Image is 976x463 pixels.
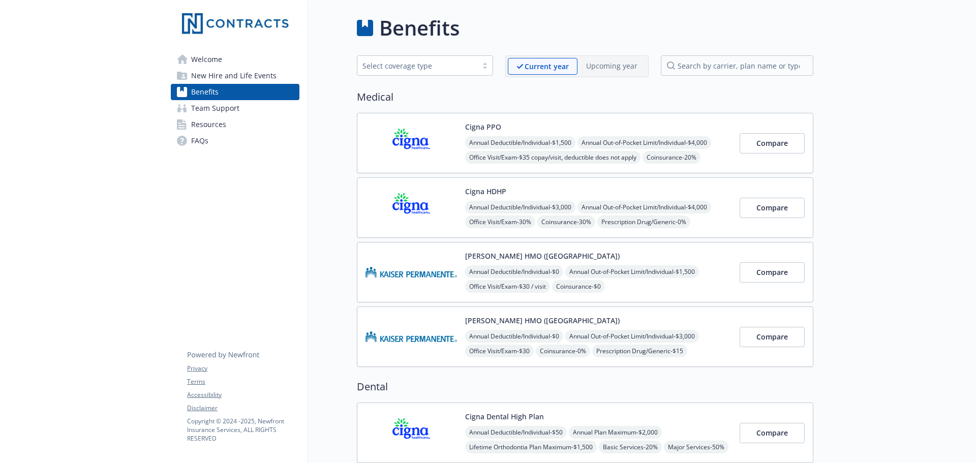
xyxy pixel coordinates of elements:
span: Coinsurance - 30% [537,215,595,228]
span: Annual Out-of-Pocket Limit/Individual - $4,000 [577,201,711,213]
button: [PERSON_NAME] HMO ([GEOGRAPHIC_DATA]) [465,251,620,261]
span: Compare [756,332,788,342]
span: Annual Out-of-Pocket Limit/Individual - $4,000 [577,136,711,149]
span: Annual Deductible/Individual - $1,500 [465,136,575,149]
button: Compare [740,133,805,153]
span: Office Visit/Exam - 30% [465,215,535,228]
img: CIGNA carrier logo [365,121,457,165]
span: Coinsurance - $0 [552,280,605,293]
span: Basic Services - 20% [599,441,662,453]
p: Upcoming year [586,60,637,71]
button: Cigna PPO [465,121,501,132]
span: Resources [191,116,226,133]
div: Select coverage type [362,60,472,71]
p: Copyright © 2024 - 2025 , Newfront Insurance Services, ALL RIGHTS RESERVED [187,417,299,443]
span: Coinsurance - 20% [643,151,700,164]
a: Accessibility [187,390,299,399]
a: Resources [171,116,299,133]
span: Team Support [191,100,239,116]
span: Annual Deductible/Individual - $0 [465,330,563,343]
img: CIGNA carrier logo [365,411,457,454]
img: Kaiser Permanente of Washington carrier logo [365,315,457,358]
span: Office Visit/Exam - $30 [465,345,534,357]
a: Disclaimer [187,404,299,413]
span: Annual Deductible/Individual - $3,000 [465,201,575,213]
h1: Benefits [379,13,460,43]
span: Prescription Drug/Generic - $15 [592,345,687,357]
span: Prescription Drug/Generic - 0% [597,215,690,228]
span: Annual Out-of-Pocket Limit/Individual - $3,000 [565,330,699,343]
span: Upcoming year [577,58,646,75]
a: Benefits [171,84,299,100]
h2: Medical [357,89,813,105]
img: Kaiser Permanente Insurance Company carrier logo [365,251,457,294]
p: Current year [525,61,569,72]
a: Team Support [171,100,299,116]
h2: Dental [357,379,813,394]
button: Cigna Dental High Plan [465,411,544,422]
button: Cigna HDHP [465,186,506,197]
span: New Hire and Life Events [191,68,277,84]
img: CIGNA carrier logo [365,186,457,229]
a: Welcome [171,51,299,68]
span: Coinsurance - 0% [536,345,590,357]
span: Lifetime Orthodontia Plan Maximum - $1,500 [465,441,597,453]
span: Major Services - 50% [664,441,728,453]
span: Annual Deductible/Individual - $0 [465,265,563,278]
span: Compare [756,267,788,277]
span: Office Visit/Exam - $35 copay/visit, deductible does not apply [465,151,640,164]
span: Benefits [191,84,219,100]
button: Compare [740,262,805,283]
span: FAQs [191,133,208,149]
button: [PERSON_NAME] HMO ([GEOGRAPHIC_DATA]) [465,315,620,326]
a: New Hire and Life Events [171,68,299,84]
span: Welcome [191,51,222,68]
button: Compare [740,198,805,218]
span: Compare [756,203,788,212]
span: Annual Plan Maximum - $2,000 [569,426,662,439]
span: Compare [756,138,788,148]
button: Compare [740,423,805,443]
span: Compare [756,428,788,438]
span: Annual Out-of-Pocket Limit/Individual - $1,500 [565,265,699,278]
a: FAQs [171,133,299,149]
a: Terms [187,377,299,386]
a: Privacy [187,364,299,373]
span: Office Visit/Exam - $30 / visit [465,280,550,293]
span: Annual Deductible/Individual - $50 [465,426,567,439]
input: search by carrier, plan name or type [661,55,813,76]
button: Compare [740,327,805,347]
